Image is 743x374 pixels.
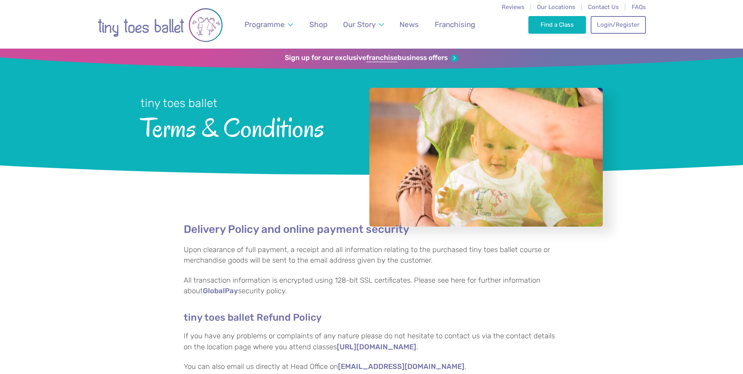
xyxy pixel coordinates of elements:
a: Our Locations [537,4,575,11]
p: All transaction information is encrypted using 128-bit SSL certificates. Please see here for furt... [184,275,560,297]
a: Shop [306,15,331,34]
span: Our Story [343,20,376,29]
a: Sign up for our exclusivefranchisebusiness offers [285,54,458,62]
a: Programme [241,15,297,34]
small: tiny toes ballet [141,96,217,110]
a: Franchising [431,15,479,34]
a: FAQs [632,4,646,11]
a: News [396,15,423,34]
h2: Delivery Policy and online payment security [184,223,560,236]
h4: tiny toes ballet Refund Policy [184,311,560,323]
a: Reviews [502,4,524,11]
p: Upon clearance of full payment, a receipt and all information relating to the purchased tiny toes... [184,245,560,266]
a: GlobalPay [203,287,238,295]
a: [URL][DOMAIN_NAME] [337,343,416,351]
p: You can also email us directly at Head Office on . [184,361,560,372]
img: tiny toes ballet [98,7,223,43]
span: Programme [244,20,285,29]
a: [EMAIL_ADDRESS][DOMAIN_NAME] [338,363,465,371]
span: Terms & Conditions [141,111,349,143]
span: Franchising [435,20,475,29]
a: Contact Us [588,4,619,11]
a: Our Story [340,15,388,34]
span: Shop [309,20,327,29]
a: Login/Register [591,16,645,33]
p: If you have any problems or complaints of any nature please do not hesitate to contact us via the... [184,331,560,352]
strong: franchise [366,54,398,62]
a: Find a Class [528,16,586,33]
span: News [400,20,419,29]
